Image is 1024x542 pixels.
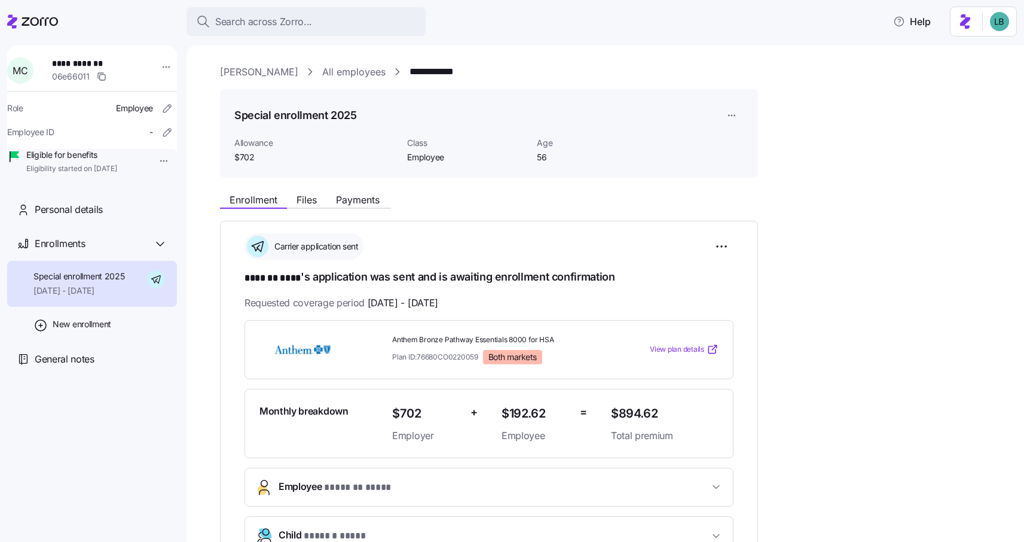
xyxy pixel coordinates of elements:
span: M C [13,66,27,75]
span: 06e66011 [52,71,90,83]
span: Files [296,195,317,205]
span: $702 [234,151,398,163]
span: Search across Zorro... [215,14,312,29]
span: Special enrollment 2025 [33,270,125,282]
span: Employee [502,428,570,443]
button: Search across Zorro... [187,7,426,36]
span: = [580,404,587,421]
span: View plan details [650,344,704,355]
span: + [470,404,478,421]
span: Enrollments [35,236,85,251]
button: Help [884,10,940,34]
span: Requested coverage period [244,296,438,310]
span: - [149,126,153,138]
span: Plan ID: 76680CO0220059 [392,352,478,362]
img: Anthem [259,336,346,363]
span: [DATE] - [DATE] [368,296,438,310]
span: Allowance [234,137,398,149]
span: Carrier application sent [271,240,358,252]
span: Employee [407,151,527,163]
span: Help [893,14,931,29]
h1: 's application was sent and is awaiting enrollment confirmation [244,269,733,286]
span: 56 [537,151,657,163]
span: Both markets [488,352,537,363]
span: $192.62 [502,404,570,424]
span: Enrollment [230,195,277,205]
span: Personal details [35,202,103,217]
a: All employees [322,65,386,80]
span: $702 [392,404,461,424]
span: New enrollment [53,318,111,330]
a: [PERSON_NAME] [220,65,298,80]
span: Eligibility started on [DATE] [26,164,117,174]
a: View plan details [650,343,719,355]
span: Employee [116,102,153,114]
span: Payments [336,195,380,205]
h1: Special enrollment 2025 [234,108,357,123]
span: Anthem Bronze Pathway Essentials 8000 for HSA [392,335,601,345]
span: Total premium [611,428,719,443]
span: [DATE] - [DATE] [33,285,125,297]
img: 55738f7c4ee29e912ff6c7eae6e0401b [990,12,1009,31]
span: General notes [35,352,94,367]
span: Employee ID [7,126,54,138]
span: Eligible for benefits [26,149,117,161]
span: Employer [392,428,461,443]
span: Employee [279,479,391,495]
span: Class [407,137,527,149]
span: Role [7,102,23,114]
span: Monthly breakdown [259,404,349,419]
span: Age [537,137,657,149]
span: $894.62 [611,404,719,424]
